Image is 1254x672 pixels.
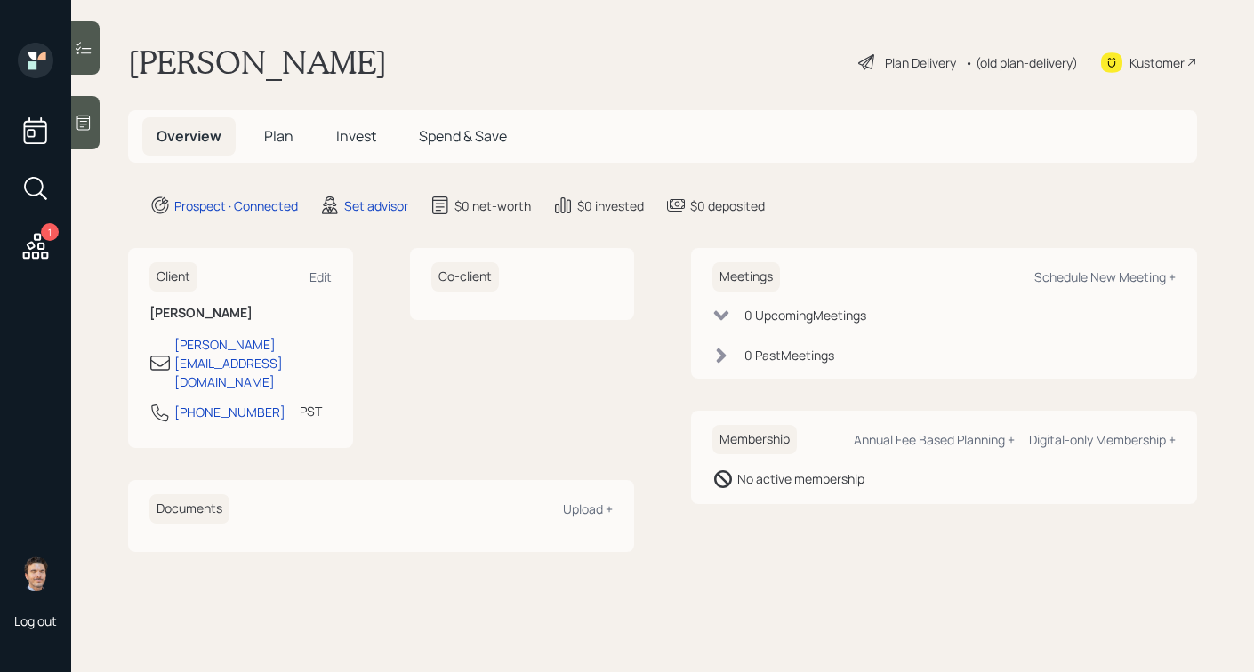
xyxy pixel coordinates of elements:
[1029,431,1176,448] div: Digital-only Membership +
[885,53,956,72] div: Plan Delivery
[712,262,780,292] h6: Meetings
[563,500,613,517] div: Upload +
[309,268,332,285] div: Edit
[419,126,507,146] span: Spend & Save
[18,556,53,591] img: robby-grisanti-headshot.png
[577,196,644,215] div: $0 invested
[336,126,376,146] span: Invest
[149,306,332,321] h6: [PERSON_NAME]
[965,53,1078,72] div: • (old plan-delivery)
[854,431,1015,448] div: Annual Fee Based Planning +
[264,126,293,146] span: Plan
[431,262,499,292] h6: Co-client
[744,346,834,364] div: 0 Past Meeting s
[174,335,332,391] div: [PERSON_NAME][EMAIL_ADDRESS][DOMAIN_NAME]
[1034,268,1176,285] div: Schedule New Meeting +
[149,262,197,292] h6: Client
[690,196,765,215] div: $0 deposited
[737,469,864,488] div: No active membership
[157,126,221,146] span: Overview
[174,403,285,421] div: [PHONE_NUMBER]
[128,43,387,82] h1: [PERSON_NAME]
[14,612,57,629] div: Log out
[1129,53,1185,72] div: Kustomer
[454,196,531,215] div: $0 net-worth
[300,402,322,420] div: PST
[41,223,59,241] div: 1
[174,196,298,215] div: Prospect · Connected
[744,306,866,324] div: 0 Upcoming Meeting s
[149,494,229,524] h6: Documents
[344,196,408,215] div: Set advisor
[712,425,797,454] h6: Membership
